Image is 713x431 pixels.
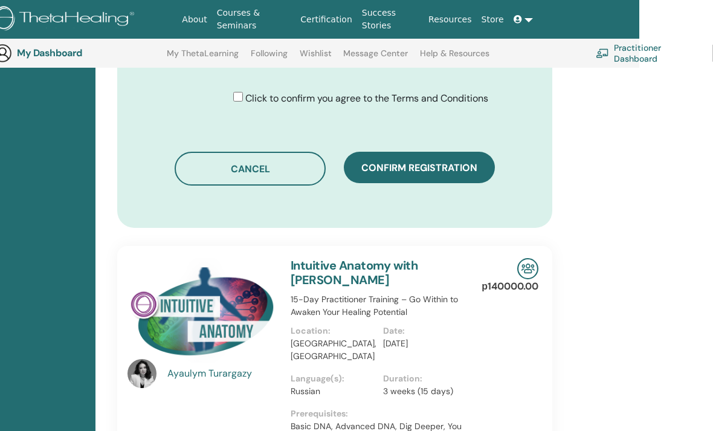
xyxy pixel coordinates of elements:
[424,8,477,31] a: Resources
[477,8,509,31] a: Store
[246,92,489,105] span: Click to confirm you agree to the Terms and Conditions
[362,162,478,175] span: Confirm registration
[344,48,408,68] a: Message Center
[178,8,212,31] a: About
[291,325,376,338] p: Location:
[291,258,418,288] a: Intuitive Anatomy with [PERSON_NAME]
[358,2,424,37] a: Success Stories
[421,48,490,68] a: Help & Resources
[291,386,376,398] p: Russian
[518,259,539,280] img: In-Person Seminar
[128,259,277,363] img: Intuitive Anatomy
[168,367,280,381] a: Ayaulym Turargazy
[128,360,157,389] img: default.jpg
[18,47,138,59] h3: My Dashboard
[213,2,297,37] a: Courses & Seminars
[596,48,610,58] img: chalkboard-teacher.svg
[231,163,271,176] span: Cancel
[175,152,326,186] button: Cancel
[596,40,698,66] a: Practitioner Dashboard
[344,152,495,184] button: Confirm registration
[291,373,376,386] p: Language(s):
[291,294,476,319] p: 15-Day Practitioner Training – Go Within to Awaken Your Healing Potential
[291,338,376,363] p: [GEOGRAPHIC_DATA], [GEOGRAPHIC_DATA]
[251,48,288,68] a: Following
[291,408,476,421] p: Prerequisites:
[384,373,469,386] p: Duration:
[384,325,469,338] p: Date:
[300,48,332,68] a: Wishlist
[384,338,469,351] p: [DATE]
[296,8,357,31] a: Certification
[384,386,469,398] p: 3 weeks (15 days)
[482,280,539,294] p: р140000.00
[167,48,239,68] a: My ThetaLearning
